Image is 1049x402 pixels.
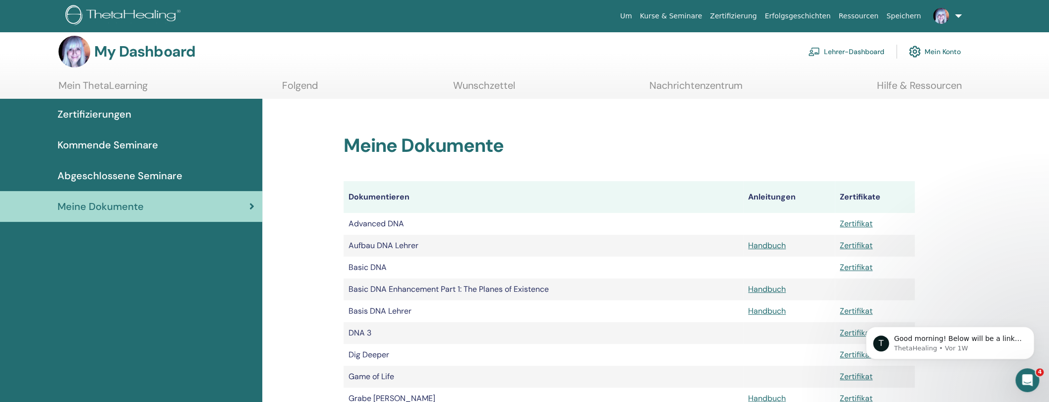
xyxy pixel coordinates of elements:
[58,107,131,122] span: Zertifizierungen
[706,7,760,25] a: Zertifizierung
[748,240,786,251] a: Handbuch
[58,199,144,214] span: Meine Dokumente
[840,371,873,382] a: Zertifikat
[748,284,786,294] a: Handbuch
[851,306,1049,375] iframe: Intercom notifications Nachricht
[344,344,743,366] td: Dig Deeper
[453,79,515,99] a: Wunschzettel
[344,322,743,344] td: DNA 3
[743,181,835,213] th: Anleitungen
[344,213,743,235] td: Advanced DNA
[835,181,915,213] th: Zertifikate
[58,168,182,183] span: Abgeschlossene Seminare
[808,47,820,56] img: chalkboard-teacher.svg
[933,8,949,24] img: default.jpg
[58,137,158,152] span: Kommende Seminare
[344,366,743,388] td: Game of Life
[649,79,743,99] a: Nachrichtenzentrum
[344,235,743,257] td: Aufbau DNA Lehrer
[344,257,743,278] td: Basic DNA
[344,134,915,157] h2: Meine Dokumente
[58,36,90,67] img: default.jpg
[840,328,873,338] a: Zertifikat
[344,278,743,300] td: Basic DNA Enhancement Part 1: The Planes of Existence
[840,349,873,360] a: Zertifikat
[840,306,873,316] a: Zertifikat
[344,181,743,213] th: Dokumentieren
[840,262,873,272] a: Zertifikat
[840,240,873,251] a: Zertifikat
[58,79,148,99] a: Mein ThetaLearning
[808,41,884,63] a: Lehrer-Dashboard
[1036,368,1044,376] span: 4
[65,5,184,27] img: logo.png
[616,7,636,25] a: Um
[94,43,195,61] h3: My Dashboard
[909,43,921,60] img: cog.svg
[760,7,834,25] a: Erfolgsgeschichten
[748,306,786,316] a: Handbuch
[882,7,925,25] a: Speichern
[877,79,962,99] a: Hilfe & Ressourcen
[909,41,961,63] a: Mein Konto
[834,7,882,25] a: Ressourcen
[282,79,318,99] a: Folgend
[344,300,743,322] td: Basis DNA Lehrer
[840,218,873,229] a: Zertifikat
[1015,368,1039,392] iframe: Intercom live chat
[636,7,706,25] a: Kurse & Seminare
